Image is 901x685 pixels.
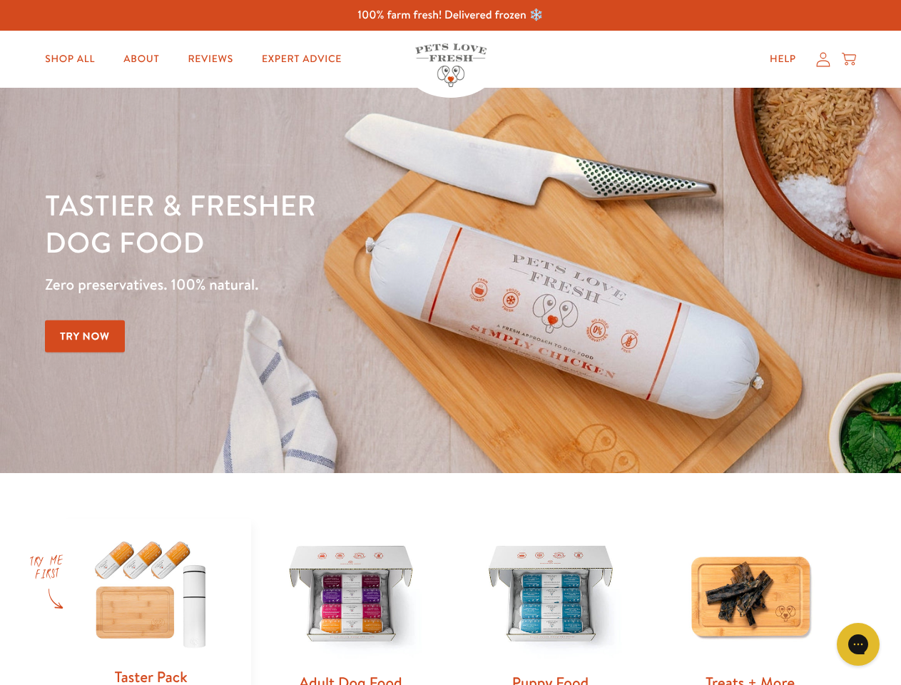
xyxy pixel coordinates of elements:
[415,44,487,87] img: Pets Love Fresh
[758,45,808,73] a: Help
[45,186,586,260] h1: Tastier & fresher dog food
[250,45,353,73] a: Expert Advice
[176,45,244,73] a: Reviews
[45,272,586,298] p: Zero preservatives. 100% natural.
[112,45,170,73] a: About
[34,45,106,73] a: Shop All
[45,320,125,352] a: Try Now
[830,618,887,671] iframe: Gorgias live chat messenger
